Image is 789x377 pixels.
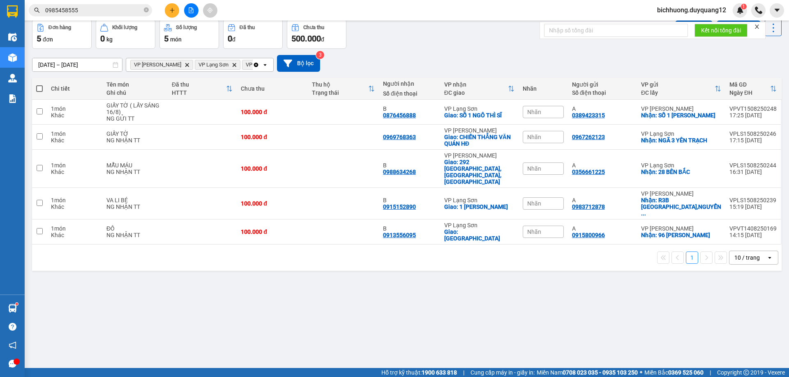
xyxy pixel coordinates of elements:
div: Chưa thu [303,25,324,30]
span: notification [9,341,16,349]
span: ... [641,210,646,217]
button: Kết nối tổng đài [694,24,747,37]
div: Số điện thoại [383,90,436,97]
div: ĐC lấy [641,89,715,96]
div: Số lượng [176,25,197,30]
div: VPLS1508250244 [729,162,777,169]
div: VPLS1508250246 [729,130,777,137]
img: warehouse-icon [8,53,17,62]
div: HTTT [172,89,226,96]
sup: 1 [16,303,18,305]
div: 100.000 đ [241,165,304,172]
div: B [383,162,436,169]
div: VP [PERSON_NAME] [641,190,721,197]
div: 0988634268 [383,169,416,175]
button: Bộ lọc [277,55,320,72]
span: VP Lạng Sơn, close by backspace [195,60,240,70]
span: aim [207,7,213,13]
span: close-circle [144,7,149,14]
div: Nhận: SỐ 1 TRỊNH VĂN BÔ [641,112,721,119]
button: Đã thu0đ [223,19,283,49]
div: A [572,197,633,203]
button: file-add [184,3,198,18]
div: VP [PERSON_NAME] [444,127,514,134]
span: close [754,24,760,30]
div: Khác [51,137,98,144]
div: VP [PERSON_NAME] [641,105,721,112]
span: Kết nối tổng đài [701,26,741,35]
div: Chưa thu [241,85,304,92]
div: GIẤY TỜ [106,130,164,137]
button: Số lượng5món [159,19,219,49]
div: VP [PERSON_NAME] [444,152,514,159]
span: | [710,368,711,377]
div: ĐỒ [106,225,164,232]
div: 1 món [51,130,98,137]
div: NG NHẬN TT [106,232,164,238]
span: Cung cấp máy in - giấy in: [471,368,535,377]
div: 0876456888 [383,112,416,119]
span: plus [169,7,175,13]
div: 0356661225 [572,169,605,175]
button: 1 [686,251,698,264]
div: 1 món [51,197,98,203]
div: Giao: CHIẾN THẮNG VĂN QUÁN HĐ [444,134,514,147]
div: Mã GD [729,81,770,88]
span: 0 [100,34,105,43]
span: VP Hà Nội [246,62,298,68]
span: đơn [43,36,53,43]
span: search [34,7,40,13]
div: 16:31 [DATE] [729,169,777,175]
button: Khối lượng0kg [96,19,155,49]
div: Nhận: NGÃ 3 YÊN TRẠCH [641,137,721,144]
div: Thu hộ [312,81,368,88]
span: Hỗ trợ kỹ thuật: [381,368,457,377]
div: Nhận: 96 Trần Vỹ [641,232,721,238]
span: Miền Nam [537,368,638,377]
div: 1 món [51,225,98,232]
span: 1 [742,4,745,9]
div: Trạng thái [312,89,368,96]
span: đ [321,36,324,43]
svg: Delete [232,62,237,67]
span: VP Hà Nội, close by backspace [242,60,310,70]
span: VP Minh Khai [134,62,181,68]
span: question-circle [9,323,16,331]
span: | [463,368,464,377]
div: 14:15 [DATE] [729,232,777,238]
span: Nhãn [527,200,541,207]
div: VP [PERSON_NAME] [641,225,721,232]
button: Đơn hàng5đơn [32,19,92,49]
span: Nhãn [527,134,541,140]
span: đ [232,36,235,43]
span: Nhãn [527,109,541,115]
div: 0389423315 [572,112,605,119]
div: Khác [51,232,98,238]
span: ⚪️ [640,371,642,374]
img: solution-icon [8,94,17,103]
div: Nhãn [523,85,564,92]
div: 100.000 đ [241,134,304,140]
div: Ngày ĐH [729,89,770,96]
span: message [9,360,16,368]
div: Giao: 1 VĂN CAO [444,203,514,210]
div: NG NHẬN TT [106,203,164,210]
div: NG GỬI TT [106,115,164,122]
div: 0967262123 [572,134,605,140]
div: 17:25 [DATE] [729,112,777,119]
th: Toggle SortBy [725,78,781,100]
div: Số điện thoại [572,89,633,96]
div: Ghi chú [106,89,164,96]
div: VP Lạng Sơn [444,105,514,112]
div: GIẤY TỜ ( LẤY SÁNG 16/8) [106,102,164,115]
div: 17:15 [DATE] [729,137,777,144]
img: phone-icon [755,7,762,14]
img: warehouse-icon [8,33,17,41]
span: 500.000 [291,34,321,43]
div: 0915152890 [383,203,416,210]
svg: Delete [185,62,189,67]
div: VP Lạng Sơn [641,130,721,137]
div: 1 món [51,162,98,169]
span: 0 [228,34,232,43]
strong: 1900 633 818 [422,369,457,376]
